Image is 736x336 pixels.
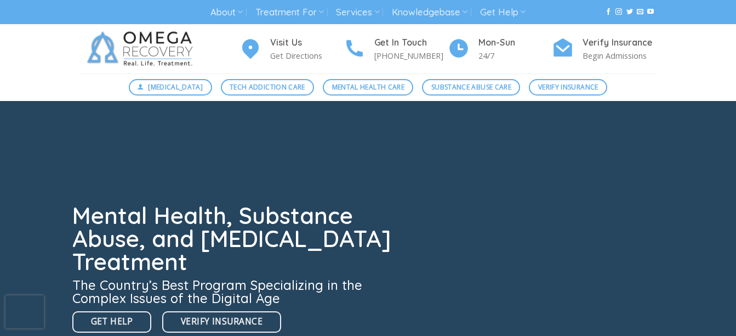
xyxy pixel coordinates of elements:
a: Mental Health Care [323,79,413,96]
a: Follow on Twitter [626,8,633,16]
a: Knowledgebase [392,2,467,23]
p: Begin Admissions [583,49,656,62]
span: [MEDICAL_DATA] [148,82,203,92]
span: Substance Abuse Care [431,82,511,92]
p: [PHONE_NUMBER] [374,49,448,62]
span: Verify Insurance [181,315,263,328]
h3: The Country’s Best Program Specializing in the Complex Issues of the Digital Age [72,278,398,305]
p: Get Directions [270,49,344,62]
a: Verify Insurance [529,79,607,96]
img: Omega Recovery [81,24,204,74]
a: Follow on Instagram [615,8,622,16]
p: 24/7 [478,49,552,62]
span: Mental Health Care [332,82,404,92]
h4: Mon-Sun [478,36,552,50]
span: Get Help [91,315,133,328]
a: Follow on YouTube [647,8,654,16]
a: Follow on Facebook [605,8,612,16]
iframe: reCAPTCHA [5,295,44,328]
h4: Verify Insurance [583,36,656,50]
a: Substance Abuse Care [422,79,520,96]
a: Verify Insurance Begin Admissions [552,36,656,63]
a: Services [336,2,379,23]
a: Send us an email [637,8,643,16]
a: [MEDICAL_DATA] [129,79,212,96]
h4: Visit Us [270,36,344,50]
a: Get In Touch [PHONE_NUMBER] [344,36,448,63]
a: Get Help [72,311,152,333]
a: Treatment For [255,2,324,23]
span: Verify Insurance [538,82,598,92]
a: Tech Addiction Care [221,79,315,96]
h1: Mental Health, Substance Abuse, and [MEDICAL_DATA] Treatment [72,204,398,273]
span: Tech Addiction Care [230,82,305,92]
a: About [210,2,243,23]
a: Get Help [480,2,526,23]
h4: Get In Touch [374,36,448,50]
a: Visit Us Get Directions [239,36,344,63]
a: Verify Insurance [162,311,281,333]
